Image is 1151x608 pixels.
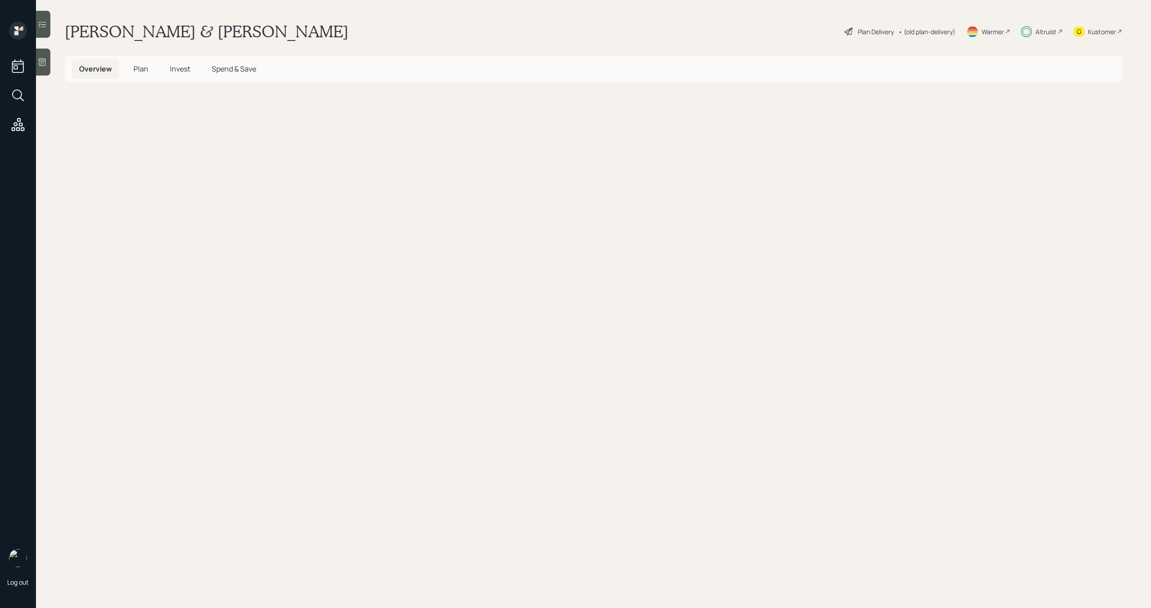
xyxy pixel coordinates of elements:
span: Overview [79,64,112,74]
div: Log out [7,578,29,586]
div: • (old plan-delivery) [898,27,955,36]
span: Spend & Save [212,64,256,74]
div: Warmer [981,27,1004,36]
span: Invest [170,64,190,74]
h1: [PERSON_NAME] & [PERSON_NAME] [65,22,348,41]
img: michael-russo-headshot.png [9,549,27,567]
div: Kustomer [1088,27,1116,36]
span: Plan [134,64,148,74]
div: Altruist [1035,27,1057,36]
div: Plan Delivery [858,27,894,36]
